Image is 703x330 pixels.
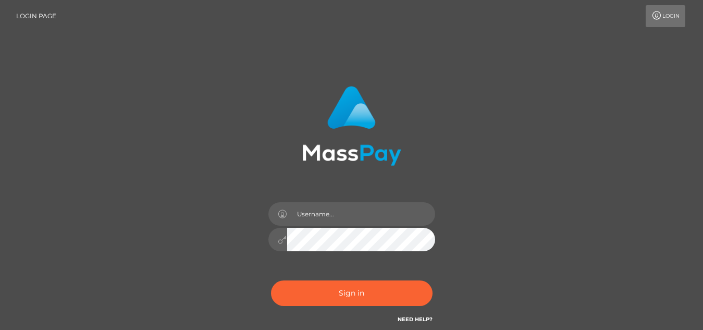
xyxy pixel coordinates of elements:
a: Need Help? [398,316,433,323]
input: Username... [287,202,435,226]
img: MassPay Login [302,86,401,166]
a: Login Page [16,5,56,27]
a: Login [646,5,685,27]
button: Sign in [271,280,433,306]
